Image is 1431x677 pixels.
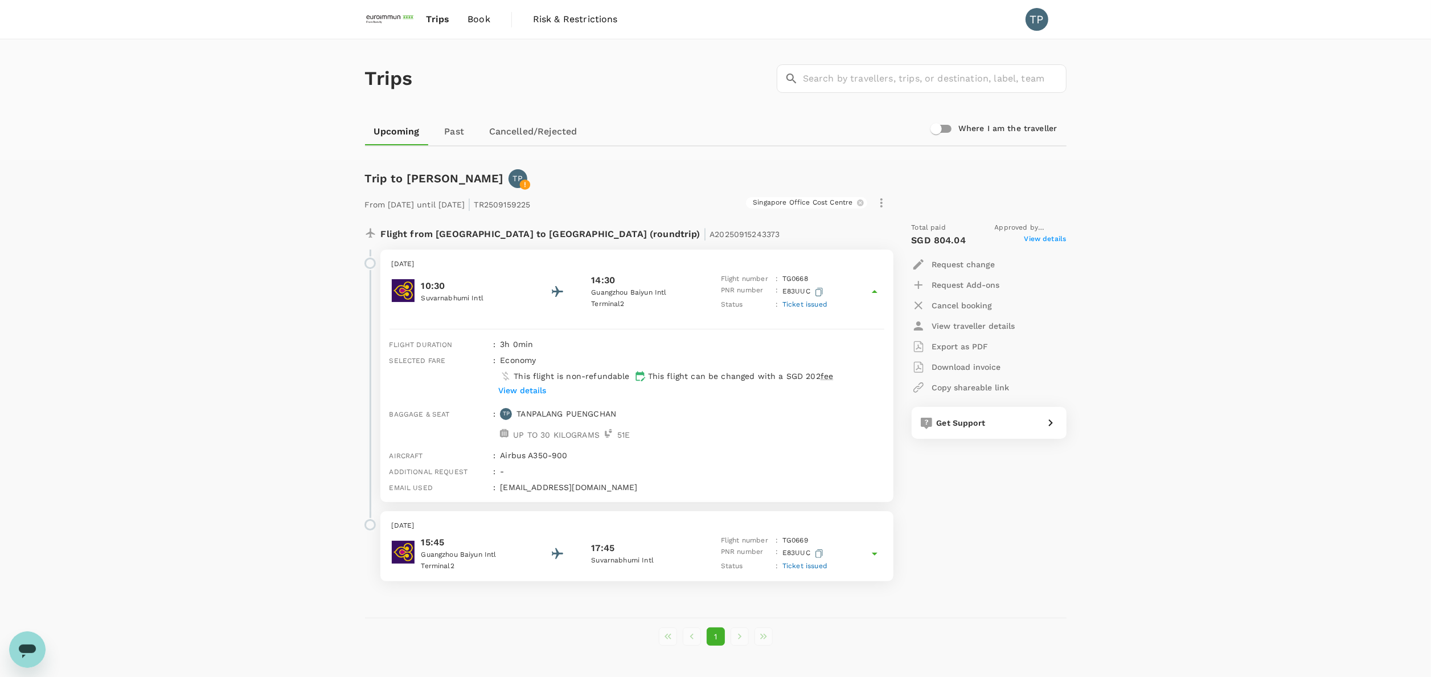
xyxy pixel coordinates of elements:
[782,562,827,570] span: Ticket issued
[514,370,629,382] p: This flight is non-refundable
[782,285,826,299] p: E83UUC
[591,541,614,555] p: 17:45
[389,341,453,349] span: Flight duration
[421,293,524,304] p: Suvarnabhumi Intl
[365,118,429,145] a: Upcoming
[721,535,771,547] p: Flight number
[932,320,1015,332] p: View traveller details
[591,299,694,310] p: Terminal 2
[776,561,778,572] p: :
[489,461,495,477] div: :
[782,535,808,547] p: TG 0669
[995,222,1067,234] span: Approved by
[932,382,1010,393] p: Copy shareable link
[932,259,995,270] p: Request change
[591,287,694,299] p: Guangzhou Baiyun Intl
[776,299,778,311] p: :
[746,197,867,209] div: Singapore Office Cost Centre
[392,520,882,532] p: [DATE]
[912,222,946,234] span: Total paid
[480,118,587,145] a: Cancelled/Rejected
[932,279,1000,291] p: Request Add-ons
[500,354,536,366] p: economy
[782,300,827,308] span: Ticket issued
[958,123,1057,135] h6: Where I am the traveller
[421,549,524,561] p: Guangzhou Baiyun Intl
[516,408,616,419] p: TANPALANG PUENGCHAN
[421,279,524,293] p: 10:30
[776,285,778,299] p: :
[389,357,446,365] span: Selected fare
[1026,8,1048,31] div: TP
[503,410,510,418] p: TP
[721,299,771,311] p: Status
[782,274,808,285] p: TG 0668
[392,279,415,302] img: Thai Airways International
[392,259,882,270] p: [DATE]
[803,64,1067,93] input: Search by travellers, trips, or destination, label, team
[912,336,989,357] button: Export as PDF
[912,377,1010,398] button: Copy shareable link
[498,385,546,396] p: View details
[703,226,707,242] span: |
[389,452,423,460] span: Aircraft
[365,193,531,213] p: From [DATE] until [DATE] TR2509159225
[489,477,495,493] div: :
[707,627,725,646] button: page 1
[365,169,504,187] h6: Trip to [PERSON_NAME]
[381,222,780,243] p: Flight from [GEOGRAPHIC_DATA] to [GEOGRAPHIC_DATA] (roundtrip)
[9,631,46,668] iframe: Button to launch messaging window
[912,275,1000,295] button: Request Add-ons
[821,372,833,381] span: fee
[912,357,1001,377] button: Download invoice
[468,196,471,212] span: |
[782,547,826,561] p: E83UUC
[721,561,771,572] p: Status
[932,300,993,311] p: Cancel booking
[429,118,480,145] a: Past
[932,341,989,352] p: Export as PDF
[489,334,495,350] div: :
[495,445,884,461] div: Airbus A350-900
[604,429,613,438] img: seat-icon
[389,468,468,476] span: Additional request
[591,274,615,287] p: 14:30
[500,338,884,350] p: 3h 0min
[392,541,415,564] img: Thai Airways International
[591,555,694,566] p: Suvarnabhumi Intl
[721,285,771,299] p: PNR number
[421,536,524,549] p: 15:45
[932,361,1001,373] p: Download invoice
[421,561,524,572] p: Terminal 2
[776,274,778,285] p: :
[495,461,884,477] div: -
[389,484,433,492] span: Email used
[721,547,771,561] p: PNR number
[746,198,859,207] span: Singapore Office Cost Centre
[500,482,884,493] p: [EMAIL_ADDRESS][DOMAIN_NAME]
[489,445,495,461] div: :
[533,13,618,26] span: Risk & Restrictions
[513,173,523,184] p: TP
[513,429,600,441] p: UP TO 30 KILOGRAMS
[468,13,490,26] span: Book
[489,403,495,445] div: :
[389,410,450,418] span: Baggage & seat
[776,547,778,561] p: :
[721,274,771,285] p: Flight number
[912,254,995,275] button: Request change
[617,429,630,441] p: 51 E
[365,7,417,32] img: EUROIMMUN (South East Asia) Pte. Ltd.
[648,370,834,382] p: This flight can be changed with a SGD 202
[495,382,549,399] button: View details
[426,13,449,26] span: Trips
[937,418,986,427] span: Get Support
[710,230,780,239] span: A20250915243373
[912,234,966,247] p: SGD 804.04
[776,535,778,547] p: :
[1024,234,1067,247] span: View details
[365,39,413,118] h1: Trips
[912,295,993,316] button: Cancel booking
[912,316,1015,336] button: View traveller details
[656,627,776,646] nav: pagination navigation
